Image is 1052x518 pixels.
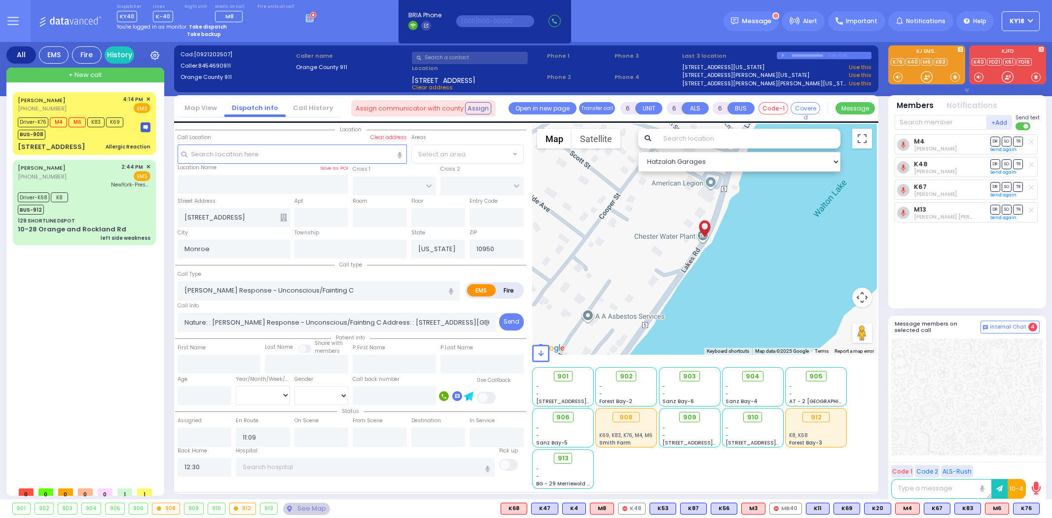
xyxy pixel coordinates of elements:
div: K83 [954,503,981,515]
a: FD21 [987,58,1002,66]
a: FD16 [1016,58,1032,66]
div: BLS [954,503,981,515]
div: K67 [924,503,950,515]
label: Orange County 911 [296,63,408,72]
div: K20 [864,503,891,515]
div: BLS [806,503,830,515]
label: Apt [294,197,303,205]
span: Help [973,17,986,26]
span: Clear address [412,83,453,91]
span: [PHONE_NUMBER] [18,173,67,181]
div: BLS [531,503,558,515]
span: - [599,383,602,390]
a: [PERSON_NAME] [18,96,66,104]
a: Send again [990,215,1016,221]
a: M4 [914,138,925,145]
label: Call Type [178,270,201,278]
span: Driver-K68 [18,192,49,202]
span: 902 [620,371,633,381]
a: K67 [914,183,927,190]
label: KJ EMS... [888,49,965,56]
span: Forest Bay-3 [789,439,822,446]
span: EMS [134,171,150,181]
span: Levy Friedman [914,213,1001,221]
span: Send text [1016,114,1040,121]
span: Internal Chat [990,324,1026,331]
span: - [662,432,665,439]
span: [STREET_ADDRESS][PERSON_NAME] [726,439,819,446]
span: Important [846,17,877,26]
span: Smith Farm [599,439,631,446]
span: SO [1002,205,1012,214]
label: Save as POI [320,165,348,172]
img: message-box.svg [141,122,150,132]
span: NewYork-Presbyterian/Weill Cornell Medical Center [111,181,150,188]
div: Year/Month/Week/Day [236,375,290,383]
span: 909 [683,412,696,422]
span: TR [1013,182,1023,191]
div: left side weakness [101,234,150,242]
div: 129 SHORTLINE DEPOT [18,217,75,224]
div: 912 [802,412,830,423]
div: 910 [208,503,225,514]
div: K11 [806,503,830,515]
label: Cross 1 [353,165,370,173]
label: Back Home [178,447,207,455]
span: Sanz Bay-6 [662,398,694,405]
span: 1 [117,488,132,496]
input: (000)000-00000 [456,15,534,27]
button: Show street map [537,129,572,148]
div: ALS KJ [985,503,1009,515]
button: BUS [727,102,755,114]
span: BUS-912 [18,205,44,215]
div: 904 [82,503,101,514]
div: 908 [613,412,640,423]
span: 4:14 PM [123,96,143,103]
label: P First Name [353,344,385,352]
img: Logo [39,15,105,27]
img: Google [535,342,567,355]
div: 902 [35,503,54,514]
span: - [536,383,539,390]
div: BLS [711,503,737,515]
div: 901 [13,503,30,514]
span: [0921202507] [194,50,232,58]
img: message.svg [731,17,738,25]
a: Use this [849,63,871,72]
div: 10-28 Orange and Rockland Rd [18,224,126,234]
span: SO [1002,182,1012,191]
span: K69 [106,117,123,127]
div: M4 [895,503,920,515]
div: BLS [680,503,707,515]
label: Lines [153,4,173,10]
label: ZIP [470,229,477,237]
a: Open in new page [508,102,577,114]
span: 913 [558,453,569,463]
span: - [726,432,728,439]
div: See map [283,503,329,515]
button: Transfer call [579,102,615,114]
span: BG - 29 Merriewold S. [536,480,591,487]
div: M6 [985,503,1009,515]
button: ALS-Rush [941,465,973,478]
a: Send again [990,192,1016,198]
label: Floor [411,197,423,205]
input: Search location [657,129,840,148]
label: Hospital [236,447,257,455]
span: - [789,390,792,398]
a: Call History [286,103,341,112]
span: Status [337,407,364,415]
label: Location Name [178,164,217,172]
span: DR [990,159,1000,169]
span: Call type [334,261,367,268]
span: 0 [98,488,112,496]
span: TR [1013,159,1023,169]
span: - [536,432,539,439]
span: Avrohom Yitzchok Flohr [914,145,957,152]
h5: Message members on selected call [895,321,980,333]
span: [STREET_ADDRESS] [412,75,475,83]
span: TR [1013,137,1023,146]
span: - [662,424,665,432]
strong: Take dispatch [189,23,227,31]
a: Use this [849,71,871,79]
